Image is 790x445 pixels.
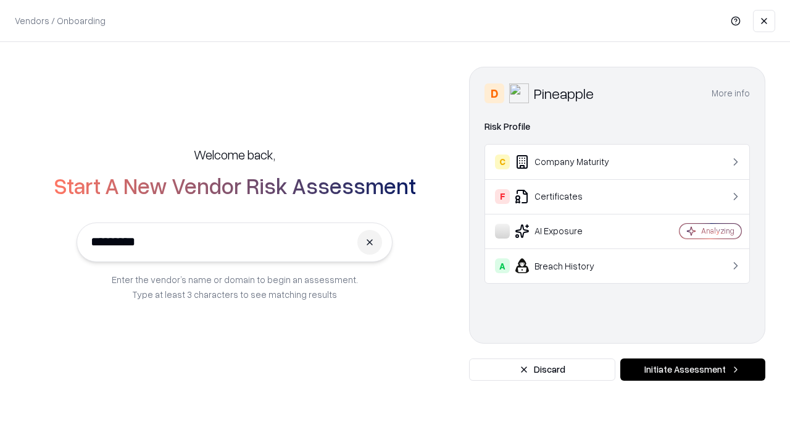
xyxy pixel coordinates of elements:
[469,358,615,381] button: Discard
[495,258,642,273] div: Breach History
[701,226,734,236] div: Analyzing
[534,83,594,103] div: Pineapple
[54,173,416,198] h2: Start A New Vendor Risk Assessment
[509,83,529,103] img: Pineapple
[112,272,358,302] p: Enter the vendor’s name or domain to begin an assessment. Type at least 3 characters to see match...
[484,119,750,134] div: Risk Profile
[484,83,504,103] div: D
[495,189,642,204] div: Certificates
[495,224,642,239] div: AI Exposure
[620,358,765,381] button: Initiate Assessment
[495,258,510,273] div: A
[495,155,510,169] div: C
[712,82,750,104] button: More info
[495,155,642,169] div: Company Maturity
[15,14,106,27] p: Vendors / Onboarding
[194,146,275,163] h5: Welcome back,
[495,189,510,204] div: F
